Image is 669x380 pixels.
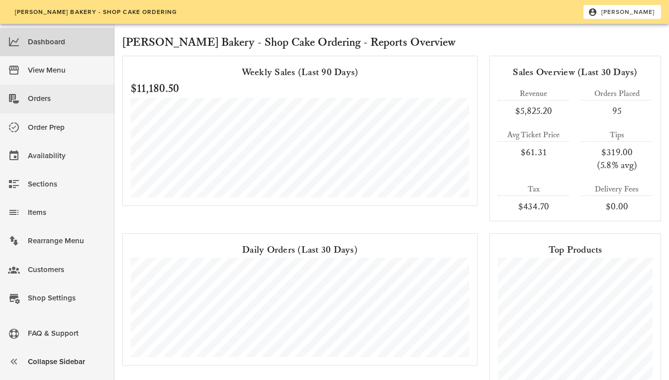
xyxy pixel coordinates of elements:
[581,88,653,100] div: Orders Placed
[498,129,570,141] div: Avg Ticket Price
[498,88,570,100] div: Revenue
[581,146,653,172] div: $319.00 (5.8% avg)
[581,129,653,141] div: Tips
[581,184,653,195] div: Delivery Fees
[28,204,106,221] div: Items
[590,7,655,16] span: [PERSON_NAME]
[498,184,570,195] div: Tax
[28,325,106,342] div: FAQ & Support
[581,104,653,117] div: 95
[28,354,106,370] div: Collapse Sidebar
[122,34,661,52] h2: [PERSON_NAME] Bakery - Shop Cake Ordering - Reports Overview
[28,62,106,79] div: View Menu
[28,176,106,192] div: Sections
[498,200,570,213] div: $434.70
[28,91,106,107] div: Orders
[8,5,184,19] a: [PERSON_NAME] Bakery - Shop Cake Ordering
[28,290,106,306] div: Shop Settings
[498,242,653,258] div: Top Products
[131,80,469,98] h2: $11,180.50
[28,34,106,50] div: Dashboard
[28,233,106,249] div: Rearrange Menu
[498,64,653,80] div: Sales Overview (Last 30 Days)
[581,200,653,213] div: $0.00
[498,104,570,117] div: $5,825.20
[131,64,469,80] div: Weekly Sales (Last 90 Days)
[14,8,177,15] span: [PERSON_NAME] Bakery - Shop Cake Ordering
[28,262,106,278] div: Customers
[28,119,106,136] div: Order Prep
[498,146,570,159] div: $61.31
[583,5,661,19] button: [PERSON_NAME]
[28,148,106,164] div: Availability
[131,242,469,258] div: Daily Orders (Last 30 Days)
